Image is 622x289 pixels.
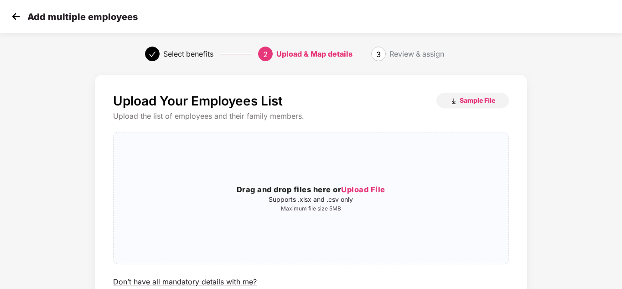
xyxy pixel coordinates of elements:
[276,47,352,61] div: Upload & Map details
[113,93,283,109] p: Upload Your Employees List
[376,50,381,59] span: 3
[163,47,213,61] div: Select benefits
[113,111,508,121] div: Upload the list of employees and their family members.
[27,11,138,22] p: Add multiple employees
[114,205,508,212] p: Maximum file size 5MB
[114,196,508,203] p: Supports .xlsx and .csv only
[114,184,508,196] h3: Drag and drop files here or
[9,10,23,23] img: svg+xml;base64,PHN2ZyB4bWxucz0iaHR0cDovL3d3dy53My5vcmcvMjAwMC9zdmciIHdpZHRoPSIzMCIgaGVpZ2h0PSIzMC...
[114,132,508,264] span: Drag and drop files here orUpload FileSupports .xlsx and .csv onlyMaximum file size 5MB
[341,185,385,194] span: Upload File
[450,98,457,105] img: download_icon
[149,51,156,58] span: check
[436,93,509,108] button: Sample File
[460,96,495,105] span: Sample File
[389,47,444,61] div: Review & assign
[263,50,268,59] span: 2
[113,277,257,287] div: Don’t have all mandatory details with me?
